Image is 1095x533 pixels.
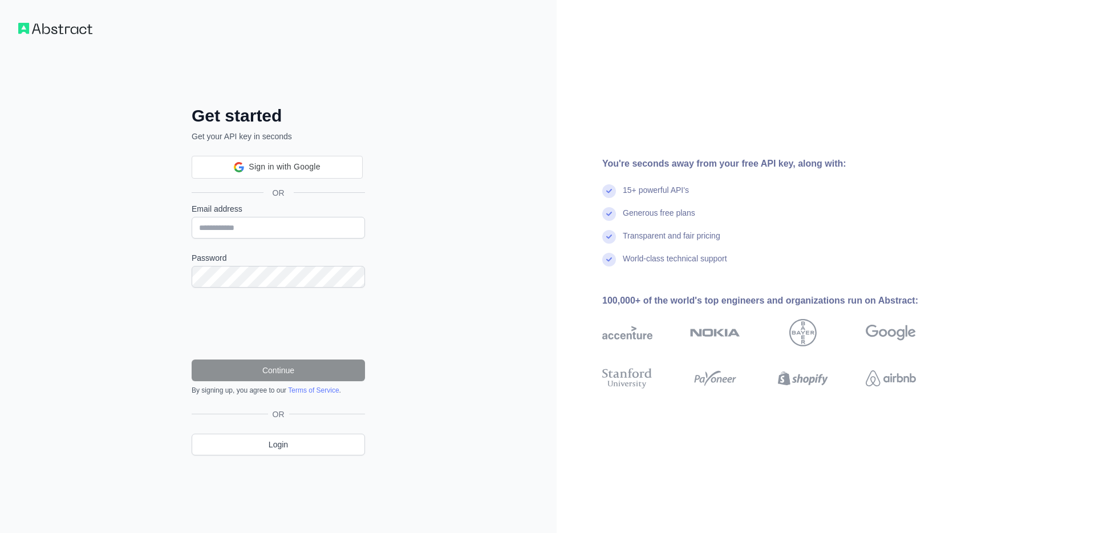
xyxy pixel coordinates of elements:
p: Get your API key in seconds [192,131,365,142]
span: OR [268,409,289,420]
div: World-class technical support [623,253,727,276]
div: 15+ powerful API's [623,184,689,207]
img: stanford university [602,366,652,391]
div: Generous free plans [623,207,695,230]
div: 100,000+ of the world's top engineers and organizations run on Abstract: [602,294,952,308]
div: Sign in with Google [192,156,363,179]
img: check mark [602,184,616,198]
img: payoneer [690,366,740,391]
img: google [866,319,916,346]
img: accenture [602,319,652,346]
img: check mark [602,230,616,244]
span: OR [263,187,294,199]
a: Login [192,434,365,455]
img: Workflow [18,23,92,34]
img: nokia [690,319,740,346]
label: Email address [192,203,365,215]
img: shopify [778,366,828,391]
div: You're seconds away from your free API key, along with: [602,157,952,171]
a: Terms of Service [288,386,339,394]
img: bayer [789,319,817,346]
img: airbnb [866,366,916,391]
h2: Get started [192,106,365,126]
img: check mark [602,253,616,266]
img: check mark [602,207,616,221]
div: Transparent and fair pricing [623,230,720,253]
button: Continue [192,360,365,381]
label: Password [192,252,365,264]
span: Sign in with Google [249,161,320,173]
iframe: reCAPTCHA [192,301,365,346]
div: By signing up, you agree to our . [192,386,365,395]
